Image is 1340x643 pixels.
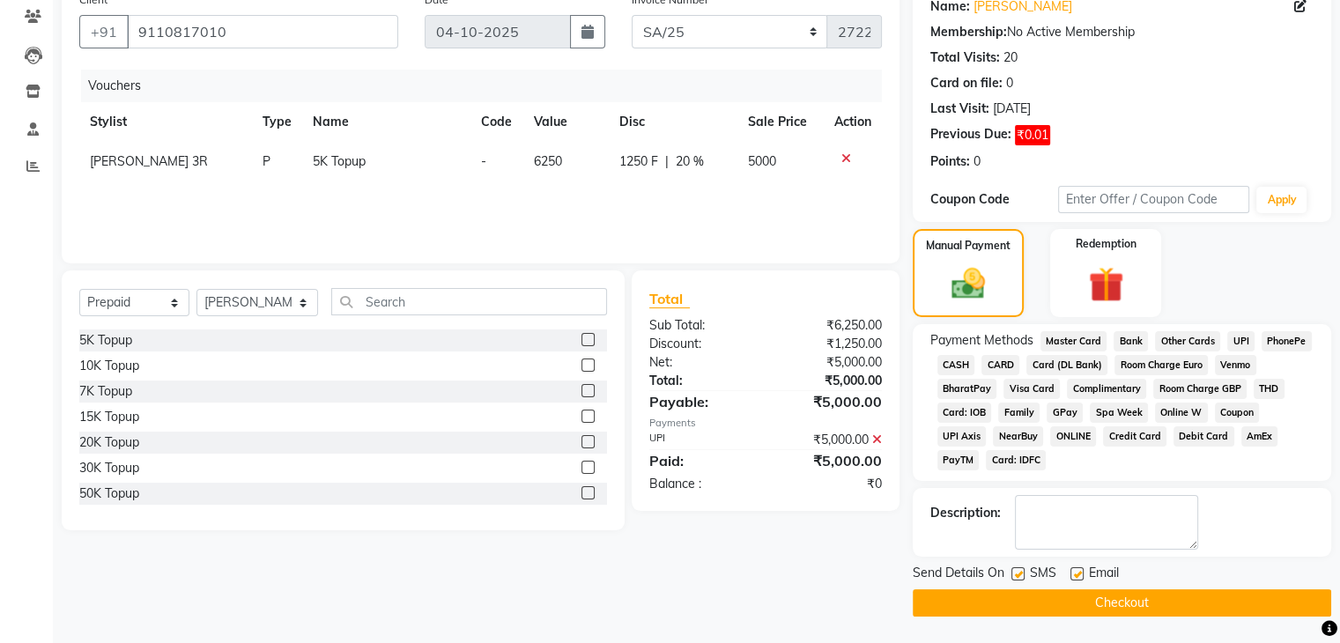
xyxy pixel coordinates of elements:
[766,431,895,449] div: ₹5,000.00
[1040,331,1107,351] span: Master Card
[930,23,1007,41] div: Membership:
[974,152,981,171] div: 0
[1006,74,1013,92] div: 0
[1050,426,1096,447] span: ONLINE
[79,357,139,375] div: 10K Topup
[481,153,486,169] span: -
[522,102,609,142] th: Value
[930,100,989,118] div: Last Visit:
[937,379,997,399] span: BharatPay
[79,484,139,503] div: 50K Topup
[993,426,1043,447] span: NearBuy
[766,372,895,390] div: ₹5,000.00
[766,475,895,493] div: ₹0
[766,316,895,335] div: ₹6,250.00
[941,264,996,303] img: _cash.svg
[1058,186,1250,213] input: Enter Offer / Coupon Code
[313,153,366,169] span: 5K Topup
[930,190,1058,209] div: Coupon Code
[302,102,470,142] th: Name
[79,382,132,401] div: 7K Topup
[937,426,987,447] span: UPI Axis
[930,504,1001,522] div: Description:
[665,152,669,171] span: |
[636,475,766,493] div: Balance :
[1015,125,1050,145] span: ₹0.01
[937,355,975,375] span: CASH
[1114,355,1208,375] span: Room Charge Euro
[930,74,1003,92] div: Card on file:
[636,391,766,412] div: Payable:
[1077,262,1135,307] img: _gift.svg
[766,391,895,412] div: ₹5,000.00
[649,416,882,431] div: Payments
[79,331,132,350] div: 5K Topup
[1256,187,1307,213] button: Apply
[993,100,1031,118] div: [DATE]
[824,102,882,142] th: Action
[748,153,776,169] span: 5000
[252,102,302,142] th: Type
[937,403,992,423] span: Card: IOB
[981,355,1019,375] span: CARD
[1114,331,1148,351] span: Bank
[252,142,302,181] td: P
[1262,331,1312,351] span: PhonePe
[937,450,980,470] span: PayTM
[533,153,561,169] span: 6250
[930,23,1314,41] div: No Active Membership
[926,238,1011,254] label: Manual Payment
[986,450,1046,470] span: Card: IDFC
[930,331,1033,350] span: Payment Methods
[1241,426,1278,447] span: AmEx
[737,102,823,142] th: Sale Price
[90,153,208,169] span: [PERSON_NAME] 3R
[636,316,766,335] div: Sub Total:
[930,125,1011,145] div: Previous Due:
[930,48,1000,67] div: Total Visits:
[81,70,895,102] div: Vouchers
[913,589,1331,617] button: Checkout
[1254,379,1284,399] span: THD
[609,102,737,142] th: Disc
[1155,331,1220,351] span: Other Cards
[1103,426,1166,447] span: Credit Card
[1076,236,1136,252] label: Redemption
[79,408,139,426] div: 15K Topup
[998,403,1040,423] span: Family
[1215,355,1256,375] span: Venmo
[636,372,766,390] div: Total:
[1047,403,1083,423] span: GPay
[636,335,766,353] div: Discount:
[1030,564,1056,586] span: SMS
[1153,379,1247,399] span: Room Charge GBP
[1003,48,1018,67] div: 20
[79,459,139,477] div: 30K Topup
[1090,403,1148,423] span: Spa Week
[1089,564,1119,586] span: Email
[1067,379,1146,399] span: Complimentary
[676,152,704,171] span: 20 %
[1155,403,1208,423] span: Online W
[636,431,766,449] div: UPI
[1215,403,1260,423] span: Coupon
[1026,355,1107,375] span: Card (DL Bank)
[649,290,690,308] span: Total
[619,152,658,171] span: 1250 F
[636,450,766,471] div: Paid:
[766,450,895,471] div: ₹5,000.00
[1173,426,1234,447] span: Debit Card
[1003,379,1060,399] span: Visa Card
[470,102,522,142] th: Code
[331,288,606,315] input: Search
[766,353,895,372] div: ₹5,000.00
[766,335,895,353] div: ₹1,250.00
[79,15,129,48] button: +91
[127,15,398,48] input: Search by Name/Mobile/Email/Code
[79,102,252,142] th: Stylist
[79,433,139,452] div: 20K Topup
[930,152,970,171] div: Points:
[913,564,1004,586] span: Send Details On
[1227,331,1255,351] span: UPI
[636,353,766,372] div: Net:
